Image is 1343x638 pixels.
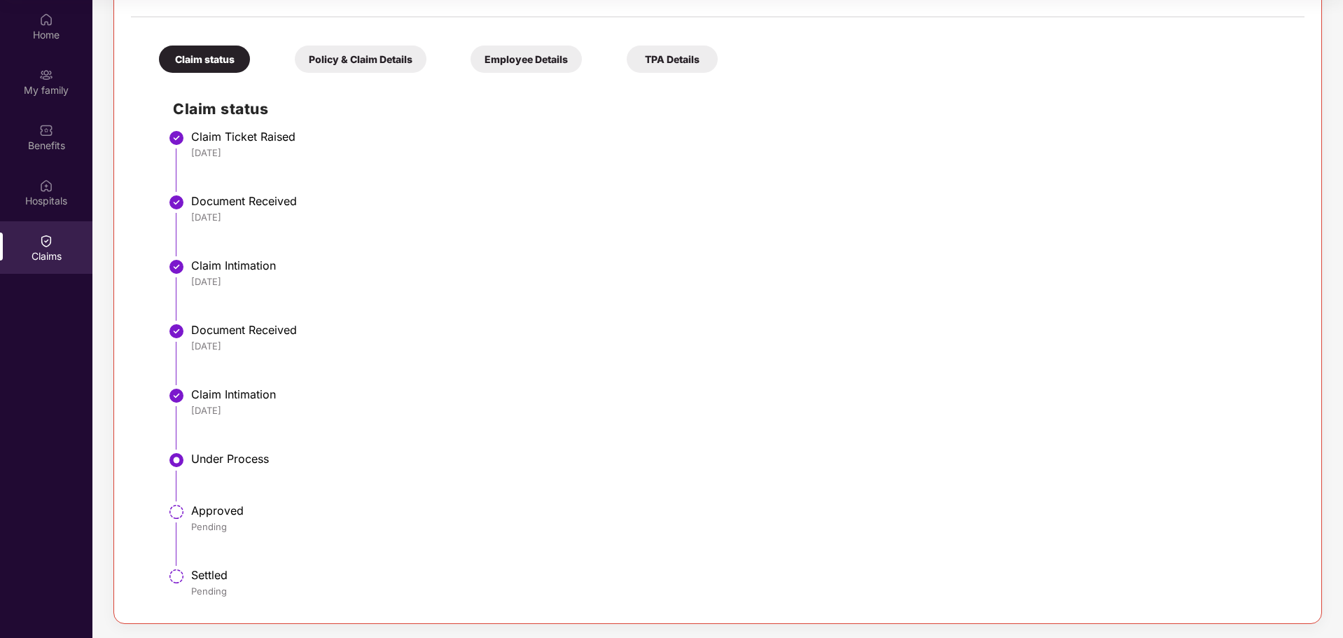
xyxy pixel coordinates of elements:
img: svg+xml;base64,PHN2ZyBpZD0iSG9tZSIgeG1sbnM9Imh0dHA6Ly93d3cudzMub3JnLzIwMDAvc3ZnIiB3aWR0aD0iMjAiIG... [39,13,53,27]
div: Pending [191,585,1290,597]
div: Under Process [191,452,1290,466]
div: [DATE] [191,146,1290,159]
div: Claim Intimation [191,258,1290,272]
img: svg+xml;base64,PHN2ZyBpZD0iU3RlcC1Eb25lLTMyeDMyIiB4bWxucz0iaHR0cDovL3d3dy53My5vcmcvMjAwMC9zdmciIH... [168,323,185,340]
div: [DATE] [191,275,1290,288]
div: Claim status [159,46,250,73]
img: svg+xml;base64,PHN2ZyBpZD0iQmVuZWZpdHMiIHhtbG5zPSJodHRwOi8vd3d3LnczLm9yZy8yMDAwL3N2ZyIgd2lkdGg9Ij... [39,123,53,137]
div: Policy & Claim Details [295,46,426,73]
div: Claim Intimation [191,387,1290,401]
img: svg+xml;base64,PHN2ZyB3aWR0aD0iMjAiIGhlaWdodD0iMjAiIHZpZXdCb3g9IjAgMCAyMCAyMCIgZmlsbD0ibm9uZSIgeG... [39,68,53,82]
div: Employee Details [471,46,582,73]
div: Document Received [191,323,1290,337]
h2: Claim status [173,97,1290,120]
div: Claim Ticket Raised [191,130,1290,144]
div: Approved [191,504,1290,518]
img: svg+xml;base64,PHN2ZyBpZD0iU3RlcC1Eb25lLTMyeDMyIiB4bWxucz0iaHR0cDovL3d3dy53My5vcmcvMjAwMC9zdmciIH... [168,387,185,404]
div: [DATE] [191,211,1290,223]
div: [DATE] [191,404,1290,417]
div: [DATE] [191,340,1290,352]
div: Document Received [191,194,1290,208]
div: TPA Details [627,46,718,73]
img: svg+xml;base64,PHN2ZyBpZD0iU3RlcC1QZW5kaW5nLTMyeDMyIiB4bWxucz0iaHR0cDovL3d3dy53My5vcmcvMjAwMC9zdm... [168,504,185,520]
img: svg+xml;base64,PHN2ZyBpZD0iU3RlcC1QZW5kaW5nLTMyeDMyIiB4bWxucz0iaHR0cDovL3d3dy53My5vcmcvMjAwMC9zdm... [168,568,185,585]
img: svg+xml;base64,PHN2ZyBpZD0iU3RlcC1Eb25lLTMyeDMyIiB4bWxucz0iaHR0cDovL3d3dy53My5vcmcvMjAwMC9zdmciIH... [168,194,185,211]
img: svg+xml;base64,PHN2ZyBpZD0iQ2xhaW0iIHhtbG5zPSJodHRwOi8vd3d3LnczLm9yZy8yMDAwL3N2ZyIgd2lkdGg9IjIwIi... [39,234,53,248]
div: Settled [191,568,1290,582]
img: svg+xml;base64,PHN2ZyBpZD0iU3RlcC1Eb25lLTMyeDMyIiB4bWxucz0iaHR0cDovL3d3dy53My5vcmcvMjAwMC9zdmciIH... [168,258,185,275]
img: svg+xml;base64,PHN2ZyBpZD0iU3RlcC1Eb25lLTMyeDMyIiB4bWxucz0iaHR0cDovL3d3dy53My5vcmcvMjAwMC9zdmciIH... [168,130,185,146]
img: svg+xml;base64,PHN2ZyBpZD0iSG9zcGl0YWxzIiB4bWxucz0iaHR0cDovL3d3dy53My5vcmcvMjAwMC9zdmciIHdpZHRoPS... [39,179,53,193]
img: svg+xml;base64,PHN2ZyBpZD0iU3RlcC1BY3RpdmUtMzJ4MzIiIHhtbG5zPSJodHRwOi8vd3d3LnczLm9yZy8yMDAwL3N2Zy... [168,452,185,469]
div: Pending [191,520,1290,533]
